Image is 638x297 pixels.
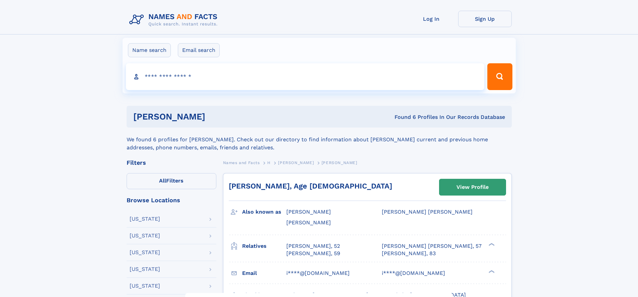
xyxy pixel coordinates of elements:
[439,179,506,195] a: View Profile
[278,160,314,165] span: [PERSON_NAME]
[456,179,489,195] div: View Profile
[178,43,220,57] label: Email search
[127,197,216,203] div: Browse Locations
[382,242,482,250] a: [PERSON_NAME] [PERSON_NAME], 57
[487,63,512,90] button: Search Button
[127,128,512,152] div: We found 6 profiles for [PERSON_NAME]. Check out our directory to find information about [PERSON_...
[405,11,458,27] a: Log In
[322,160,357,165] span: [PERSON_NAME]
[286,250,340,257] a: [PERSON_NAME], 59
[223,158,260,167] a: Names and Facts
[127,173,216,189] label: Filters
[286,209,331,215] span: [PERSON_NAME]
[286,242,340,250] a: [PERSON_NAME], 52
[128,43,171,57] label: Name search
[382,250,436,257] a: [PERSON_NAME], 83
[127,160,216,166] div: Filters
[382,209,473,215] span: [PERSON_NAME] [PERSON_NAME]
[458,11,512,27] a: Sign Up
[242,206,286,218] h3: Also known as
[267,160,271,165] span: H
[487,242,495,246] div: ❯
[267,158,271,167] a: H
[229,182,392,190] a: [PERSON_NAME], Age [DEMOGRAPHIC_DATA]
[242,268,286,279] h3: Email
[286,219,331,226] span: [PERSON_NAME]
[133,113,300,121] h1: [PERSON_NAME]
[278,158,314,167] a: [PERSON_NAME]
[159,177,166,184] span: All
[242,240,286,252] h3: Relatives
[130,216,160,222] div: [US_STATE]
[130,267,160,272] div: [US_STATE]
[126,63,485,90] input: search input
[130,233,160,238] div: [US_STATE]
[487,269,495,274] div: ❯
[127,11,223,29] img: Logo Names and Facts
[130,283,160,289] div: [US_STATE]
[130,250,160,255] div: [US_STATE]
[300,114,505,121] div: Found 6 Profiles In Our Records Database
